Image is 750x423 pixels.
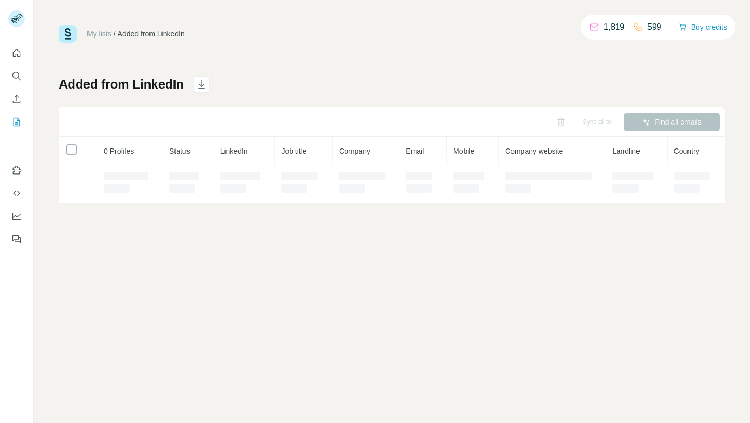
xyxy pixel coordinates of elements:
p: 599 [647,21,661,33]
span: Company website [505,147,563,155]
button: Use Surfe API [8,184,25,203]
button: Use Surfe on LinkedIn [8,161,25,180]
button: Enrich CSV [8,90,25,108]
span: Mobile [453,147,474,155]
span: 0 Profiles [104,147,134,155]
span: Job title [281,147,306,155]
span: Country [674,147,699,155]
span: Landline [612,147,640,155]
span: Email [406,147,424,155]
button: Search [8,67,25,85]
p: 1,819 [604,21,624,33]
button: Feedback [8,230,25,248]
h1: Added from LinkedIn [59,76,184,93]
span: LinkedIn [220,147,248,155]
button: Buy credits [679,20,727,34]
button: Quick start [8,44,25,63]
div: Added from LinkedIn [118,29,185,39]
li: / [114,29,116,39]
img: Surfe Logo [59,25,77,43]
span: Status [169,147,190,155]
button: Dashboard [8,207,25,226]
a: My lists [87,30,111,38]
button: My lists [8,113,25,131]
span: Company [339,147,370,155]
